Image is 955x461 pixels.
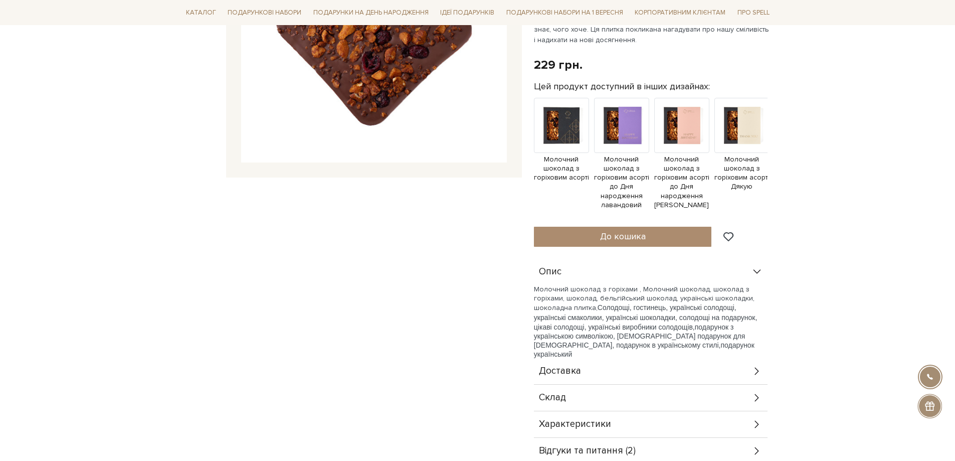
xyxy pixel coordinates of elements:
img: Продукт [534,98,589,153]
span: Солодощі, гостинець, українські солодощі, українські смаколики, українські шоколадки, солодощі на... [534,303,757,331]
a: Молочний шоколад з горіховим асорті до Дня народження [PERSON_NAME] [654,120,709,210]
a: Корпоративним клієнтам [631,4,729,21]
a: Каталог [182,5,220,21]
a: Про Spell [733,5,774,21]
a: Молочний шоколад з горіховим асорті до Дня народження лавандовий [594,120,649,210]
a: Подарункові набори на 1 Вересня [502,4,627,21]
span: Склад [539,393,566,402]
span: Відгуки та питання (2) [539,446,636,455]
p: Молочний шоколад з горіхами , Молочний шоколад, шоколад з горіхами, шоколад, бельгійський шоколад... [534,285,768,360]
span: подарунок з українською символікою, [DEMOGRAPHIC_DATA] подарунок для [DEMOGRAPHIC_DATA], подаруно... [534,323,745,349]
a: Молочний шоколад з горіховим асорті Дякую [714,120,770,191]
span: Характеристики [539,420,611,429]
div: 229 грн. [534,57,583,73]
span: Доставка [539,367,581,376]
a: Подарункові набори [224,5,305,21]
a: Молочний шоколад з горіховим асорті [534,120,589,182]
a: Подарунки на День народження [309,5,433,21]
img: Продукт [594,98,649,153]
img: Продукт [714,98,770,153]
img: Продукт [654,98,709,153]
span: Молочний шоколад з горіховим асорті [534,155,589,183]
span: Молочний шоколад з горіховим асорті до Дня народження лавандовий [594,155,649,210]
span: Молочний шоколад з горіховим асорті Дякую [714,155,770,192]
a: Ідеї подарунків [436,5,498,21]
label: Цей продукт доступний в інших дизайнах: [534,81,710,92]
span: Опис [539,267,561,276]
span: Молочний шоколад з горіховим асорті до Дня народження [PERSON_NAME] [654,155,709,210]
button: До кошика [534,227,712,247]
span: подарунок український [534,341,754,358]
span: До кошика [600,231,646,242]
